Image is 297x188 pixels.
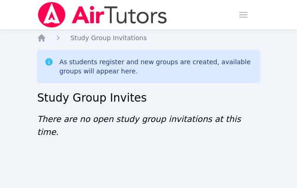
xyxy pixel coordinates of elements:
[70,34,146,42] span: Study Group Invitations
[59,57,252,76] div: As students register and new groups are created, available groups will appear here.
[37,33,260,42] nav: Breadcrumb
[70,33,146,42] a: Study Group Invitations
[37,2,168,28] img: Air Tutors
[37,114,241,137] span: There are no open study group invitations at this time.
[37,91,260,105] h2: Study Group Invites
